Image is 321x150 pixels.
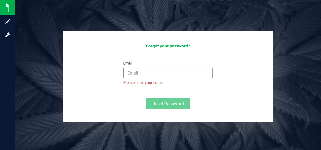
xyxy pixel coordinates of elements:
inline-svg: Log in [5,32,11,38]
h3: Forgot your password? [69,44,267,48]
div: Please enter your email [123,80,213,85]
input: Email [123,68,213,78]
label: Email [123,60,132,66]
inline-svg: Sign up [5,18,11,24]
span: Reset Password [152,101,184,106]
button: Reset Password [146,98,190,109]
